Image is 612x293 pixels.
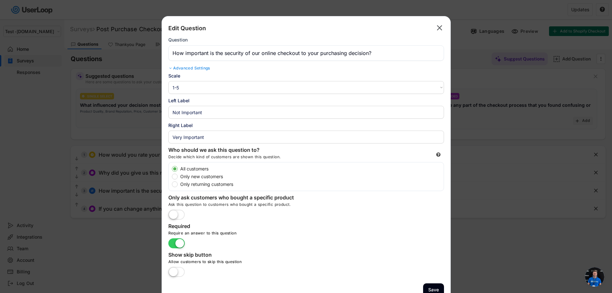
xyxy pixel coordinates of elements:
[585,267,604,287] a: Open chat
[168,147,297,154] div: Who should we ask this question to?
[168,223,297,231] div: Required
[168,252,297,259] div: Show skip button
[437,23,442,32] text: 
[178,174,444,179] label: Only new customers
[168,72,444,79] div: Scale
[168,154,329,162] div: Decide which kind of customers are shown this question.
[178,167,444,171] label: All customers
[168,97,444,104] div: Left Label
[168,259,361,267] div: Allow customers to skip this question
[168,24,206,32] div: Edit Question
[435,23,444,33] button: 
[178,182,444,187] label: Only returning customers
[168,45,444,61] input: Type your question here...
[168,202,444,210] div: Ask this question to customers who bought a specific product.
[168,66,444,71] div: Advanced Settings
[168,122,444,129] div: Right Label
[168,231,361,238] div: Require an answer to this question
[168,194,297,202] div: Only ask customers who bought a specific product
[168,37,188,43] div: Question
